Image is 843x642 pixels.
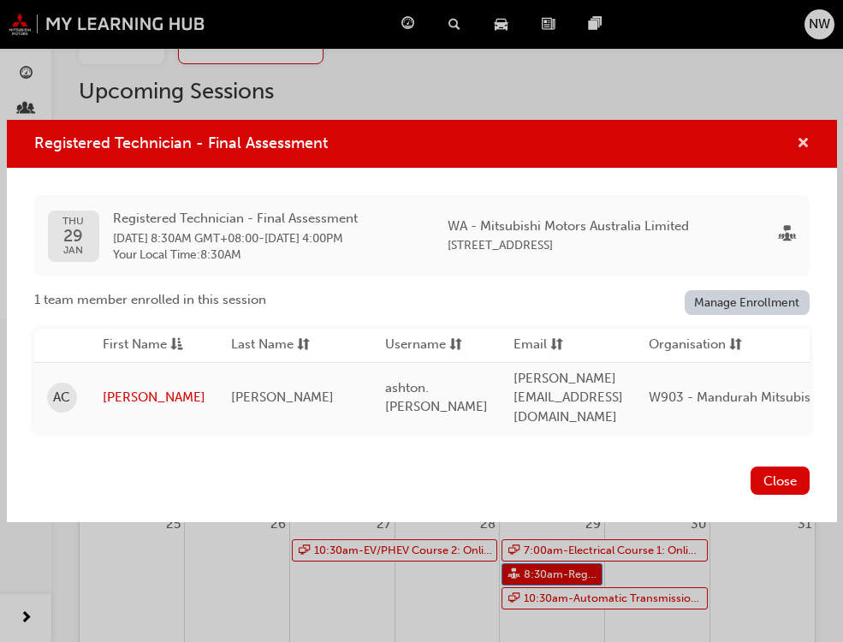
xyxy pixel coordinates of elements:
span: [PERSON_NAME][EMAIL_ADDRESS][DOMAIN_NAME] [514,371,623,425]
span: Email [514,335,547,356]
span: AC [53,388,70,407]
span: [STREET_ADDRESS] [448,238,553,253]
span: Last Name [231,335,294,356]
span: 29 [62,227,84,245]
span: sessionType_FACE_TO_FACE-icon [779,226,796,246]
span: WA - Mitsubishi Motors Australia Limited [448,217,689,236]
span: sorting-icon [449,335,462,356]
button: cross-icon [797,134,810,155]
span: 1 team member enrolled in this session [34,290,266,310]
span: sorting-icon [729,335,742,356]
span: [PERSON_NAME] [231,389,334,405]
span: ashton.[PERSON_NAME] [385,380,488,415]
div: Registered Technician - Final Assessment [7,120,837,522]
span: cross-icon [797,137,810,152]
span: 29 Jan 2026 4:00PM [264,231,343,246]
button: First Nameasc-icon [103,335,197,356]
button: Organisationsorting-icon [649,335,743,356]
a: Manage Enrollment [685,290,810,315]
button: Last Namesorting-icon [231,335,325,356]
a: [PERSON_NAME] [103,388,205,407]
span: Username [385,335,446,356]
span: W903 - Mandurah Mitsubishi [649,389,822,405]
span: Organisation [649,335,726,356]
span: Your Local Time : 8:30AM [113,247,358,263]
span: JAN [62,245,84,256]
span: THU [62,216,84,227]
button: Emailsorting-icon [514,335,608,356]
span: asc-icon [170,335,183,356]
span: sorting-icon [297,335,310,356]
button: Close [751,467,810,495]
span: 29 Jan 2026 8:30AM GMT+08:00 [113,231,258,246]
div: - [113,209,358,263]
span: Registered Technician - Final Assessment [34,134,328,152]
span: Registered Technician - Final Assessment [113,209,358,229]
button: Usernamesorting-icon [385,335,479,356]
span: sorting-icon [550,335,563,356]
span: First Name [103,335,167,356]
